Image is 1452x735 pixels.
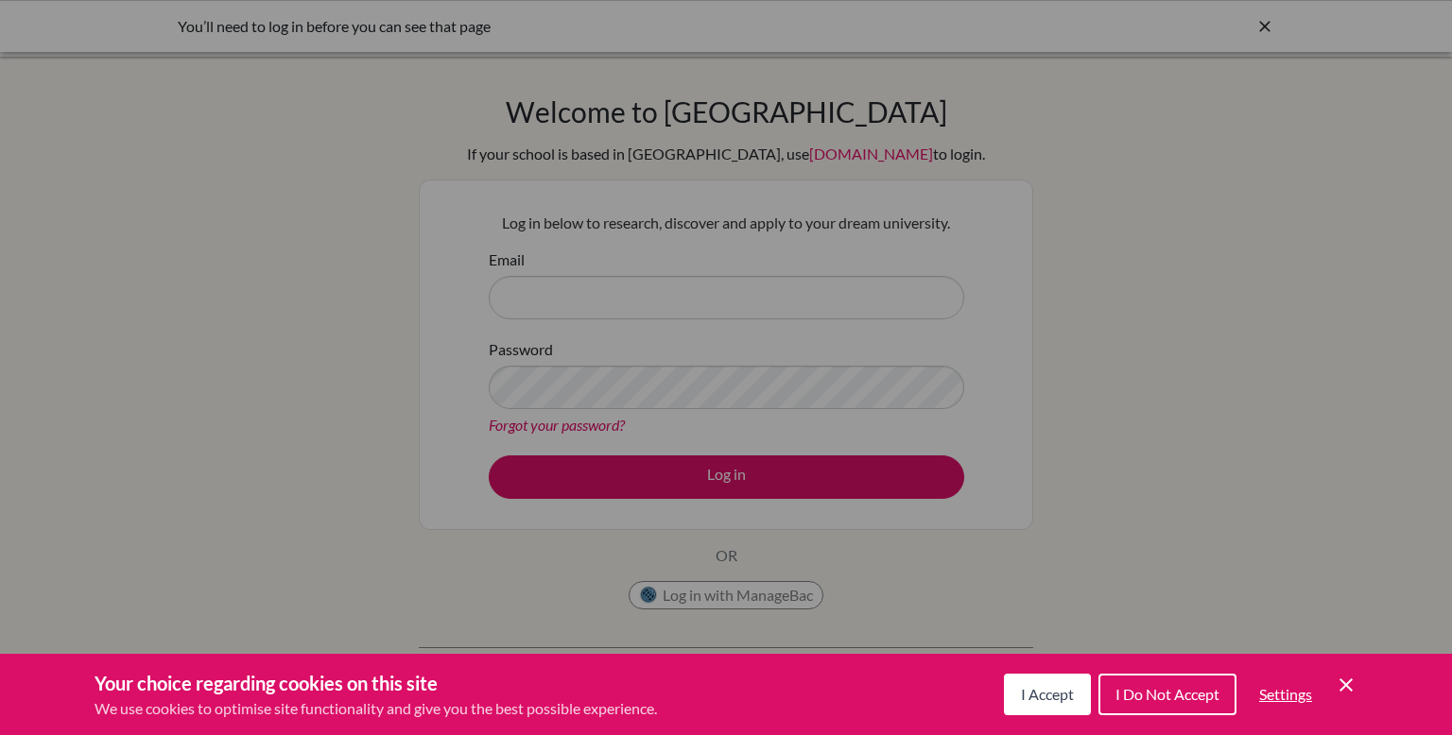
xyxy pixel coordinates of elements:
[1244,675,1327,713] button: Settings
[95,669,657,697] h3: Your choice regarding cookies on this site
[1115,685,1219,703] span: I Do Not Accept
[1259,685,1312,703] span: Settings
[1021,685,1074,703] span: I Accept
[95,697,657,720] p: We use cookies to optimise site functionality and give you the best possible experience.
[1335,674,1357,696] button: Save and close
[1098,674,1236,715] button: I Do Not Accept
[1004,674,1091,715] button: I Accept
